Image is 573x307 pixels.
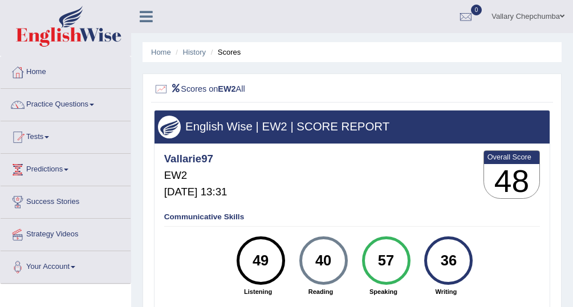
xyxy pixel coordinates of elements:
[420,287,473,296] strong: Writing
[1,56,131,85] a: Home
[164,153,227,165] h4: Vallarie97
[294,287,347,296] strong: Reading
[1,186,131,215] a: Success Stories
[471,5,482,15] span: 0
[164,186,227,198] h5: [DATE] 13:31
[231,287,285,296] strong: Listening
[368,240,404,281] div: 57
[1,219,131,247] a: Strategy Videos
[1,154,131,182] a: Predictions
[1,121,131,150] a: Tests
[183,48,206,56] a: History
[1,89,131,117] a: Practice Questions
[357,287,410,296] strong: Speaking
[158,120,546,133] h3: English Wise | EW2 | SCORE REPORT
[208,47,241,58] li: Scores
[164,170,227,182] h5: EW2
[154,82,400,97] h2: Scores on All
[158,116,181,138] img: wings.png
[306,240,341,281] div: 40
[164,213,541,222] h4: Communicative Skills
[151,48,171,56] a: Home
[218,84,235,93] b: EW2
[243,240,278,281] div: 49
[484,164,540,199] h3: 48
[1,251,131,280] a: Your Account
[431,240,466,281] div: 36
[487,153,537,161] b: Overall Score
